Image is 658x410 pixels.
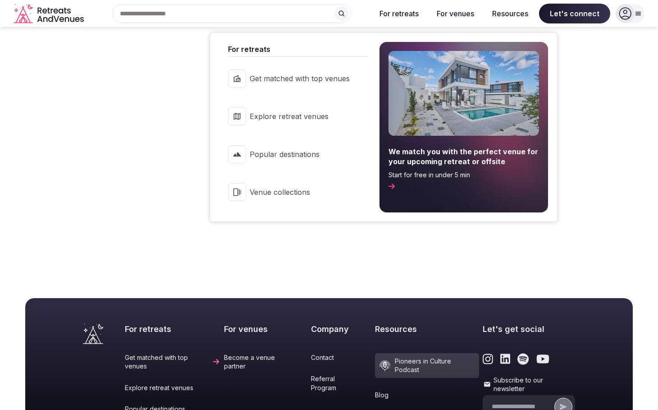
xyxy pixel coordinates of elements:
a: Venue collections [219,174,369,210]
h2: For venues [224,323,307,335]
a: Explore retreat venues [219,98,369,134]
a: Visit the homepage [83,323,103,344]
span: Let's connect [539,4,610,23]
a: Visit the homepage [14,4,86,24]
a: Blog [375,391,479,400]
svg: Retreats and Venues company logo [14,4,86,24]
h2: Company [311,323,371,335]
button: Resources [485,4,535,23]
h2: For retreats [125,323,220,335]
button: For retreats [372,4,426,23]
a: Become a venue partner [224,353,307,371]
h2: Let's get social [483,323,575,335]
label: Subscribe to our newsletter [483,376,575,393]
span: Explore retreat venues [250,111,350,121]
a: Referral Program [311,374,371,392]
a: Link to the retreats and venues Instagram page [483,353,493,365]
span: For retreats [228,44,369,55]
span: Start for free in under 5 min [388,170,539,180]
h2: Resources [375,323,479,335]
a: We match you with the perfect venue for your upcoming retreat or offsiteStart for free in under 5... [379,42,548,212]
img: For retreats [388,51,539,136]
a: Pioneers in Culture Podcast [375,353,479,378]
span: We match you with the perfect venue for your upcoming retreat or offsite [388,147,539,167]
a: Popular destinations [219,136,369,172]
a: Link to the retreats and venues Youtube page [536,353,549,365]
span: Popular destinations [250,149,350,159]
button: For venues [430,4,481,23]
span: Venue collections [250,187,350,197]
a: Get matched with top venues [125,353,220,371]
span: Get matched with top venues [250,74,350,83]
a: Link to the retreats and venues LinkedIn page [500,353,511,365]
a: Explore retreat venues [125,383,220,392]
a: Contact [311,353,371,362]
a: Link to the retreats and venues Spotify page [517,353,529,365]
a: Get matched with top venues [219,60,369,97]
